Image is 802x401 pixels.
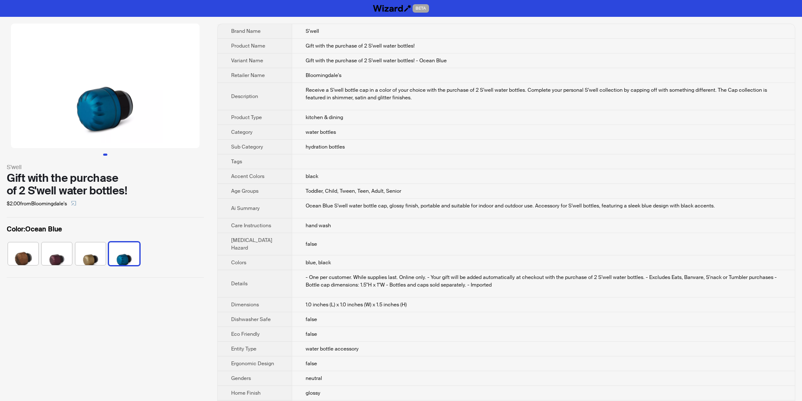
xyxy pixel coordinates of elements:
span: Bloomingdale's [306,72,341,79]
label: available [75,242,106,264]
span: kitchen & dining [306,114,343,121]
span: Accent Colors [231,173,264,180]
img: Purple [42,242,72,265]
span: Toddler, Child, Tween, Teen, Adult, Senior [306,188,401,194]
label: available [109,242,139,264]
span: Tags [231,158,242,165]
span: blue, black [306,259,331,266]
div: - One per customer. While supplies last. Online only. - Your gift will be added automatically at ... [306,274,781,289]
span: hydration bottles [306,143,345,150]
span: Gift with the purchase of 2 S'well water bottles! [306,42,415,49]
div: $2.00 from Bloomingdale's [7,197,204,210]
span: Colors [231,259,246,266]
div: Ocean Blue S'well water bottle cap, glossy finish, portable and suitable for indoor and outdoor u... [306,202,781,210]
span: Dishwasher Safe [231,316,271,323]
span: Ai Summary [231,205,260,212]
span: false [306,241,317,247]
span: Entity Type [231,345,256,352]
span: water bottles [306,129,336,135]
label: Ocean Blue [7,224,204,234]
span: neutral [306,375,322,382]
span: Category [231,129,253,135]
div: Receive a S'well bottle cap in a color of your choice with the purchase of 2 S'well water bottles... [306,86,781,101]
span: Color : [7,225,25,234]
span: Gift with the purchase of 2 S'well water bottles! - Ocean Blue [306,57,447,64]
span: Eco Friendly [231,331,260,337]
span: select [71,201,76,206]
span: glossy [306,390,320,396]
button: Go to slide 1 [103,154,107,156]
span: false [306,316,317,323]
span: black [306,173,318,180]
span: Description [231,93,258,100]
span: Genders [231,375,251,382]
span: BETA [413,4,429,13]
label: available [8,242,38,264]
span: hand wash [306,222,331,229]
img: Gift with the purchase of 2 S'well water bottles! Gift with the purchase of 2 S'well water bottle... [11,24,200,148]
span: Care Instructions [231,222,271,229]
span: 1.0 inches (L) x 1.0 inches (W) x 1.5 inches (H) [306,301,407,308]
span: [MEDICAL_DATA] Hazard [231,237,272,251]
span: S'well [306,28,319,35]
label: available [42,242,72,264]
img: Gold [75,242,106,265]
span: Brand Name [231,28,261,35]
span: false [306,331,317,337]
img: Ocean Blue [109,242,139,265]
span: false [306,360,317,367]
span: Dimensions [231,301,259,308]
span: Product Type [231,114,262,121]
span: Retailer Name [231,72,265,79]
span: Ergonomic Design [231,360,274,367]
img: Brown [8,242,38,265]
div: S'well [7,162,204,172]
span: Product Name [231,42,265,49]
span: water bottle accessory [306,345,359,352]
div: Gift with the purchase of 2 S'well water bottles! [7,172,204,197]
span: Sub Category [231,143,263,150]
span: Age Groups [231,188,258,194]
span: Variant Name [231,57,263,64]
span: Home Finish [231,390,261,396]
span: Details [231,280,248,287]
